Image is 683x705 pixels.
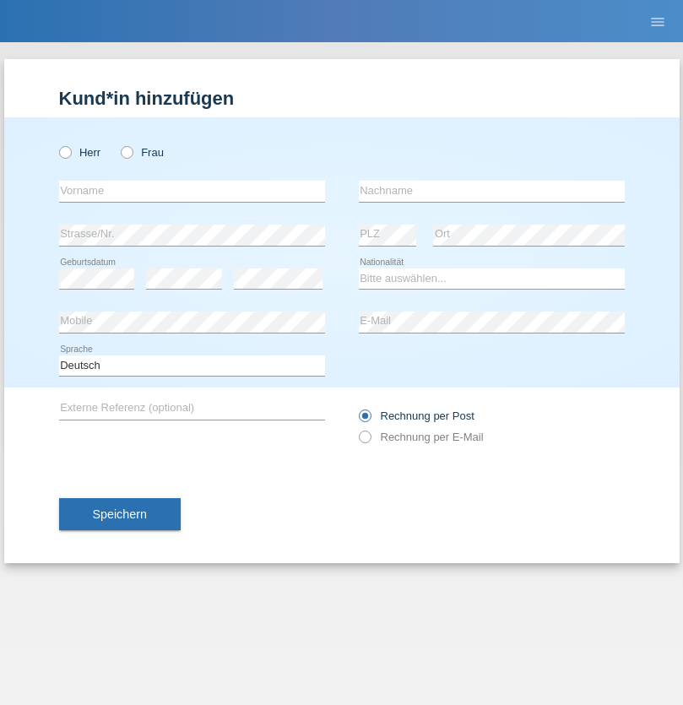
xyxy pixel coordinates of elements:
input: Rechnung per Post [359,409,370,431]
label: Rechnung per Post [359,409,474,422]
i: menu [649,14,666,30]
h1: Kund*in hinzufügen [59,88,625,109]
label: Herr [59,146,101,159]
a: menu [641,16,675,26]
span: Speichern [93,507,147,521]
label: Frau [121,146,164,159]
input: Rechnung per E-Mail [359,431,370,452]
label: Rechnung per E-Mail [359,431,484,443]
input: Frau [121,146,132,157]
button: Speichern [59,498,181,530]
input: Herr [59,146,70,157]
